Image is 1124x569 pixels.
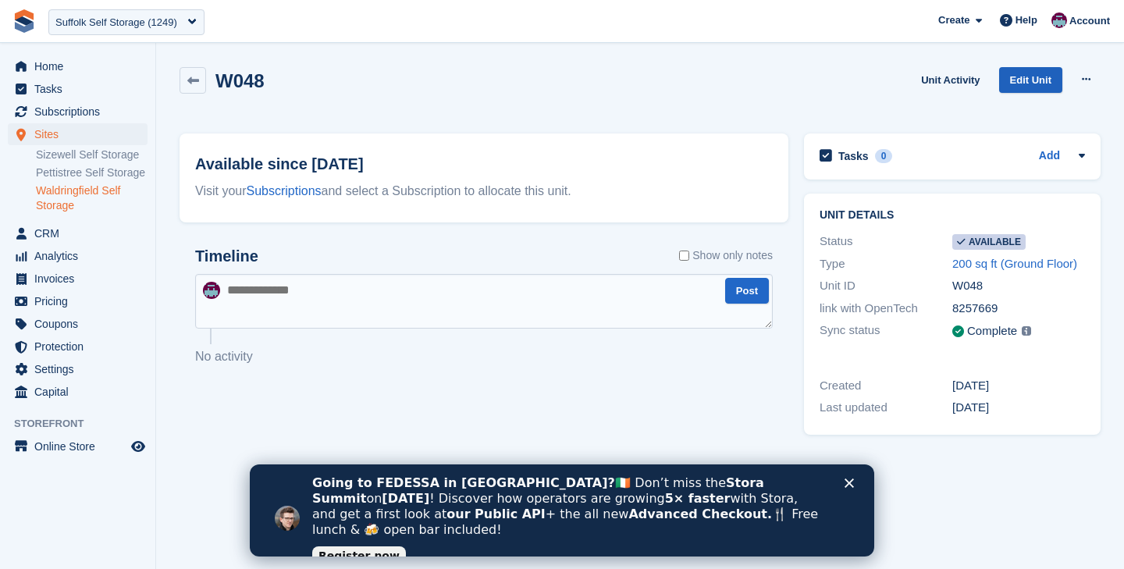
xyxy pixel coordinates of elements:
[952,300,1085,318] div: 8257669
[8,313,148,335] a: menu
[8,78,148,100] a: menu
[34,245,128,267] span: Analytics
[34,358,128,380] span: Settings
[820,277,952,295] div: Unit ID
[34,222,128,244] span: CRM
[820,322,952,341] div: Sync status
[62,82,156,101] a: Register now
[679,247,773,264] label: Show only notes
[34,313,128,335] span: Coupons
[195,247,258,265] h2: Timeline
[34,436,128,457] span: Online Store
[12,9,36,33] img: stora-icon-8386f47178a22dfd0bd8f6a31ec36ba5ce8667c1dd55bd0f319d3a0aa187defe.svg
[820,233,952,251] div: Status
[952,257,1077,270] a: 200 sq ft (Ground Floor)
[875,149,893,163] div: 0
[8,101,148,123] a: menu
[1069,13,1110,29] span: Account
[34,290,128,312] span: Pricing
[820,300,952,318] div: link with OpenTech
[967,322,1017,340] div: Complete
[595,14,610,23] div: Close
[999,67,1062,93] a: Edit Unit
[34,55,128,77] span: Home
[8,381,148,403] a: menu
[34,123,128,145] span: Sites
[8,436,148,457] a: menu
[952,377,1085,395] div: [DATE]
[203,282,220,299] img: Brian Young
[34,268,128,290] span: Invoices
[8,55,148,77] a: menu
[952,277,1085,295] div: W048
[36,183,148,213] a: Waldringfield Self Storage
[34,381,128,403] span: Capital
[952,234,1026,250] span: Available
[952,399,1085,417] div: [DATE]
[129,437,148,456] a: Preview store
[195,152,773,176] h2: Available since [DATE]
[725,278,769,304] button: Post
[14,416,155,432] span: Storefront
[8,290,148,312] a: menu
[838,149,869,163] h2: Tasks
[8,123,148,145] a: menu
[938,12,969,28] span: Create
[36,148,148,162] a: Sizewell Self Storage
[679,247,689,264] input: Show only notes
[1016,12,1037,28] span: Help
[250,464,874,557] iframe: Intercom live chat banner
[1022,326,1031,336] img: icon-info-grey-7440780725fd019a000dd9b08b2336e03edf1995a4989e88bcd33f0948082b44.svg
[34,336,128,357] span: Protection
[8,336,148,357] a: menu
[36,165,148,180] a: Pettistree Self Storage
[915,67,986,93] a: Unit Activity
[55,15,177,30] div: Suffolk Self Storage (1249)
[247,184,322,197] a: Subscriptions
[820,399,952,417] div: Last updated
[820,377,952,395] div: Created
[8,245,148,267] a: menu
[215,70,265,91] h2: W048
[820,209,1085,222] h2: Unit details
[8,268,148,290] a: menu
[195,182,773,201] div: Visit your and select a Subscription to allocate this unit.
[1051,12,1067,28] img: Brian Young
[1039,148,1060,165] a: Add
[34,78,128,100] span: Tasks
[8,222,148,244] a: menu
[8,358,148,380] a: menu
[820,255,952,273] div: Type
[34,101,128,123] span: Subscriptions
[195,347,773,366] p: No activity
